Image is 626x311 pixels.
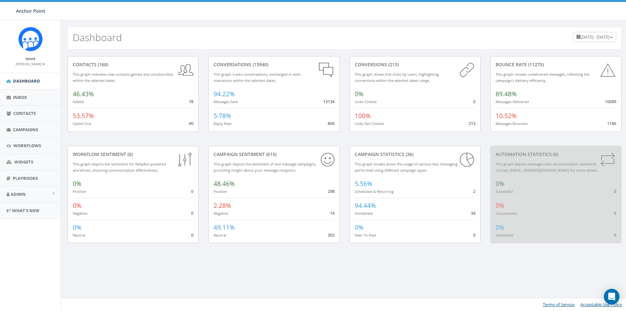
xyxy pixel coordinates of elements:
small: Opted Out [73,121,91,126]
small: Positive [73,189,86,194]
span: What's New [12,208,39,213]
span: Workflows [13,143,41,148]
span: Inbox [13,94,27,100]
span: 49.11% [214,223,235,232]
span: 0 [614,188,616,194]
small: This graph indicates new contacts gained and unsubscribes within the selected dates. [73,72,173,83]
span: 0 [473,99,475,104]
small: Neutral [214,233,226,238]
span: Admin [11,191,26,197]
small: Immediate [355,211,373,216]
span: 2 [473,188,475,194]
span: 5.78% [214,112,231,120]
span: (0) [126,151,133,157]
small: Negative [73,211,87,216]
small: Unsuccessful [496,211,517,216]
div: Campaign Sentiment [214,151,334,158]
h2: Dashboard [73,32,122,43]
span: 94.44% [355,201,376,210]
span: 48.46% [214,179,235,188]
span: 0% [496,223,504,232]
div: conversations [214,61,334,68]
span: 94.22% [214,90,235,98]
div: contacts [73,61,193,68]
span: 0% [496,201,504,210]
small: Messages Bounced [496,121,528,126]
div: Open Intercom Messenger [604,289,619,304]
span: 10089 [605,99,616,104]
span: 13134 [323,99,335,104]
span: (615) [265,151,276,157]
small: This graph breaks down the usage of various text messaging performed using different campaign types. [355,162,457,173]
a: Terms of Service [543,302,574,307]
span: 53.57% [73,112,94,120]
span: 1186 [607,120,616,126]
a: Acceptable Use Policy [580,302,622,307]
div: Bounce Rate [496,61,616,68]
span: 46.43% [73,90,94,98]
small: Links Clicked [355,99,377,104]
span: 0 [191,232,193,238]
small: This graph depicts the sentiment for RallyBot-powered workflows, ensuring communication effective... [73,162,166,173]
span: 89.48% [496,90,517,98]
span: 78 [189,99,193,104]
span: 0 [191,210,193,216]
small: Neutral [73,233,85,238]
span: 5.56% [355,179,372,188]
span: (13940) [251,61,268,68]
span: 213 [469,120,475,126]
div: conversions [355,61,475,68]
small: Scheduled & Recurring [355,189,394,194]
span: (168) [97,61,108,68]
small: This graph depicts messages sent via automation standards. Contact [EMAIL_ADDRESS][DOMAIN_NAME] f... [496,162,598,173]
small: Added [73,99,84,104]
div: Automation Statistics [496,151,616,158]
span: 14 [330,210,335,216]
small: Successful [496,189,513,194]
small: Reply Rate [214,121,231,126]
span: (213) [387,61,399,68]
span: 806 [328,120,335,126]
span: 0% [355,90,364,98]
span: 0% [355,223,364,232]
span: 0 [191,188,193,194]
small: This graph shows link clicks by users, highlighting conversions within the selected dates range. [355,72,439,83]
span: 34 [471,210,475,216]
span: (0) [552,151,558,157]
a: [PERSON_NAME] [16,61,45,67]
small: Peer To Peer [355,233,377,238]
span: Campaigns [13,127,38,132]
small: Scheduled [496,233,513,238]
span: Dashboard [13,78,40,84]
span: 0 [614,232,616,238]
small: This graph tracks conversations, exchanged in each interaction within the selected dates. [214,72,301,83]
span: 90 [189,120,193,126]
span: 2.28% [214,201,231,210]
span: 10.52% [496,112,517,120]
span: 0 [473,232,475,238]
span: (36) [404,151,413,157]
span: Widgets [14,159,33,165]
span: 0% [73,179,82,188]
small: Negative [214,211,228,216]
span: (11275) [527,61,544,68]
span: Contacts [13,110,36,116]
span: 298 [328,188,335,194]
span: [DATE] - [DATE] [581,34,609,40]
small: Messages Sent [214,99,238,104]
span: 0% [73,223,82,232]
div: Campaign Statistics [355,151,475,158]
small: This graph depicts the sentiment of text message campaigns, providing insight about your message ... [214,162,316,173]
span: Playbooks [13,175,38,181]
span: 302 [328,232,335,238]
span: 100% [355,112,371,120]
span: 0 [614,210,616,216]
small: Name [25,56,36,61]
div: Workflow Sentiment [73,151,193,158]
small: Messages Delivered [496,99,529,104]
span: 0% [496,179,504,188]
span: 0% [73,201,82,210]
img: Rally_platform_Icon_1.png [18,27,43,51]
small: Links Not Clicked [355,121,384,126]
small: This graph reveals undelivered messages, reflecting the campaign's delivery efficiency. [496,72,589,83]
